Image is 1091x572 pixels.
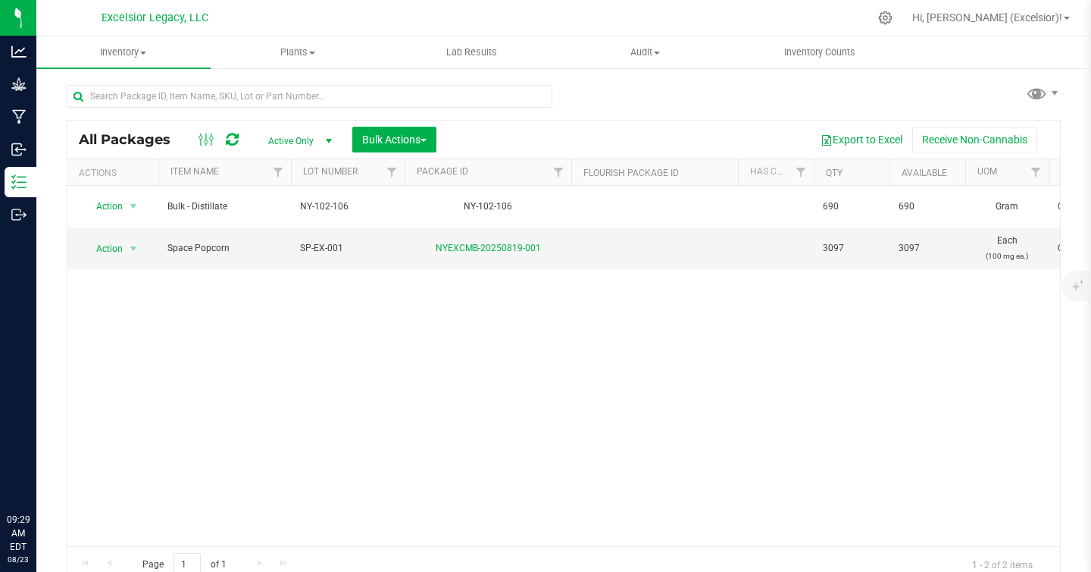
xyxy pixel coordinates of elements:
span: Action [83,238,123,259]
p: 08/23 [7,554,30,565]
a: UOM [977,166,997,177]
a: Inventory Counts [733,36,907,68]
inline-svg: Inbound [11,142,27,157]
iframe: Resource center [15,451,61,496]
span: Audit [559,46,732,59]
th: Has COA [738,159,814,186]
input: Search Package ID, Item Name, SKU, Lot or Part Number... [67,85,552,108]
a: Filter [789,159,814,185]
a: Available [902,168,947,178]
a: NYEXCMB-20250819-001 [436,243,541,253]
span: select [124,238,143,259]
a: Flourish Package ID [583,168,679,178]
div: NY-102-106 [402,200,574,214]
a: Filter [1024,159,1049,185]
a: Qty [826,168,842,178]
a: Filter [266,159,291,185]
button: Export to Excel [811,127,912,152]
span: 3097 [899,241,956,256]
span: 690 [899,200,956,214]
span: All Packages [79,131,186,148]
span: select [124,196,143,217]
a: Filter [546,159,571,185]
button: Receive Non-Cannabis [912,127,1037,152]
span: Bulk Actions [362,134,427,146]
span: Hi, [PERSON_NAME] (Excelsior)! [912,11,1062,24]
span: SP-EX-001 [300,241,395,256]
span: Inventory [36,46,211,59]
inline-svg: Manufacturing [11,109,27,124]
a: Audit [558,36,733,68]
inline-svg: Analytics [11,44,27,59]
span: Bulk - Distillate [167,200,282,214]
inline-svg: Outbound [11,207,27,222]
span: Space Popcorn [167,241,282,256]
p: 09:29 AM EDT [7,513,30,554]
a: Plants [211,36,385,68]
span: Plants [211,46,384,59]
p: (100 mg ea.) [974,249,1039,263]
span: Gram [974,200,1039,214]
span: NY-102-106 [300,200,395,214]
span: Action [83,196,123,217]
div: Actions [79,168,152,178]
button: Bulk Actions [352,127,436,152]
span: 690 [823,200,880,214]
a: Lab Results [384,36,558,68]
a: Inventory [36,36,211,68]
span: Inventory Counts [764,46,876,59]
span: Lab Results [426,46,517,59]
inline-svg: Grow [11,77,27,92]
span: Excelsior Legacy, LLC [102,11,208,24]
div: Manage settings [876,11,895,25]
span: 3097 [823,241,880,256]
inline-svg: Inventory [11,174,27,190]
span: Each [974,234,1039,262]
a: Lot Number [303,166,358,177]
a: Item Name [170,166,219,177]
a: Filter [380,159,405,185]
a: Package ID [417,166,468,177]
